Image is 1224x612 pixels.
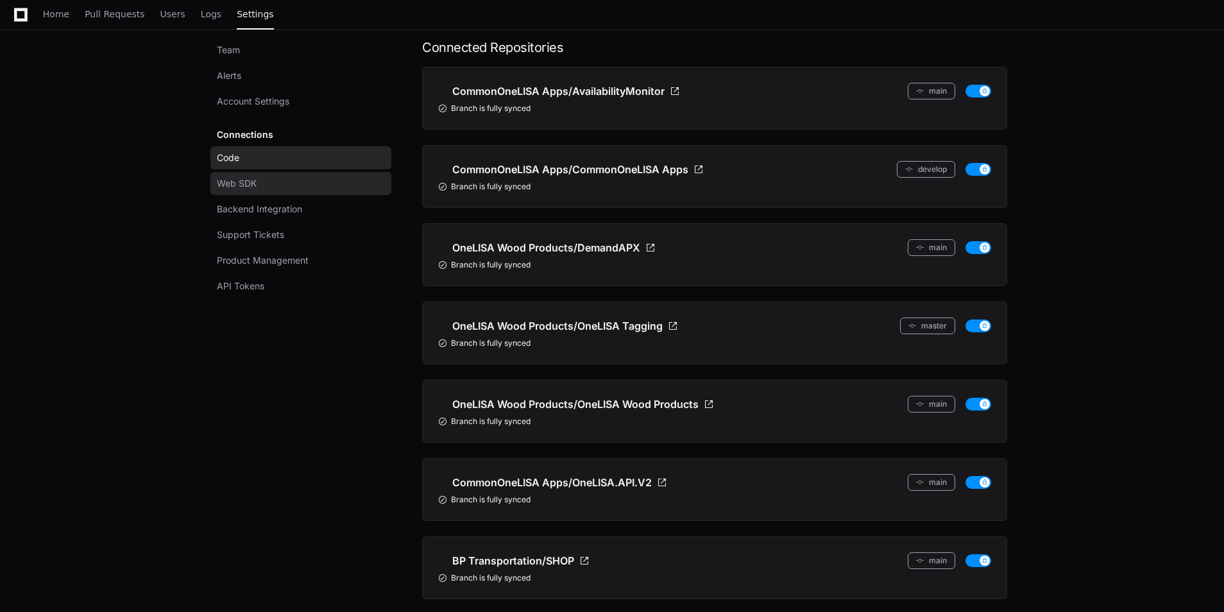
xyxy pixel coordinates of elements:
[210,249,391,272] a: Product Management
[217,69,241,82] span: Alerts
[210,275,391,298] a: API Tokens
[438,396,714,412] a: OneLISA Wood Products/OneLISA Wood Products
[210,198,391,221] a: Backend Integration
[43,10,69,18] span: Home
[210,223,391,246] a: Support Tickets
[452,475,652,490] span: CommonOneLISA Apps/OneLISA.API.V2
[237,10,273,18] span: Settings
[217,254,309,267] span: Product Management
[217,280,264,293] span: API Tokens
[201,10,221,18] span: Logs
[422,38,1007,56] h1: Connected Repositories
[908,474,955,491] button: main
[438,182,991,192] div: Branch is fully synced
[452,240,640,255] span: OneLISA Wood Products/DemandAPX
[217,177,257,190] span: Web SDK
[452,162,688,177] span: CommonOneLISA Apps/CommonOneLISA Apps
[438,474,667,491] a: CommonOneLISA Apps/OneLISA.API.V2
[85,10,144,18] span: Pull Requests
[452,396,699,412] span: OneLISA Wood Products/OneLISA Wood Products
[438,338,991,348] div: Branch is fully synced
[160,10,185,18] span: Users
[900,318,955,334] button: master
[438,260,991,270] div: Branch is fully synced
[908,83,955,99] button: main
[217,228,284,241] span: Support Tickets
[210,64,391,87] a: Alerts
[438,495,991,505] div: Branch is fully synced
[908,552,955,569] button: main
[438,239,656,256] a: OneLISA Wood Products/DemandAPX
[452,318,663,334] span: OneLISA Wood Products/OneLISA Tagging
[210,146,391,169] a: Code
[217,203,302,216] span: Backend Integration
[210,38,391,62] a: Team
[897,161,955,178] button: develop
[210,90,391,113] a: Account Settings
[908,396,955,412] button: main
[217,151,239,164] span: Code
[438,573,991,583] div: Branch is fully synced
[438,552,590,569] a: BP Transportation/SHOP
[217,95,289,108] span: Account Settings
[438,83,680,99] a: CommonOneLISA Apps/AvailabilityMonitor
[438,318,678,334] a: OneLISA Wood Products/OneLISA Tagging
[438,161,704,178] a: CommonOneLISA Apps/CommonOneLISA Apps
[438,103,991,114] div: Branch is fully synced
[438,416,991,427] div: Branch is fully synced
[452,553,574,568] span: BP Transportation/SHOP
[217,44,240,56] span: Team
[210,172,391,195] a: Web SDK
[452,83,665,99] span: CommonOneLISA Apps/AvailabilityMonitor
[908,239,955,256] button: main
